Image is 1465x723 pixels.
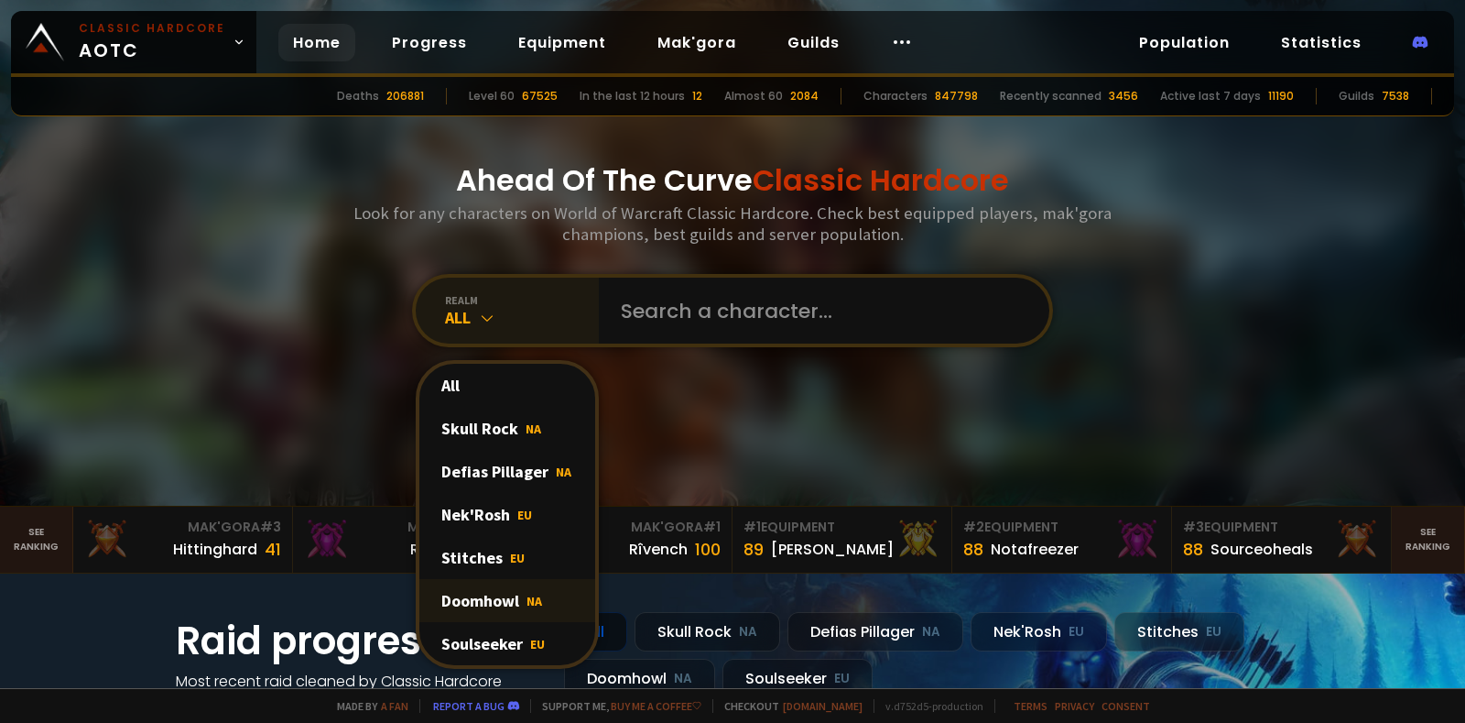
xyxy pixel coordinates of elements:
div: 12 [692,88,702,104]
a: Mak'Gora#1Rîvench100 [513,507,732,573]
div: 88 [1183,537,1203,562]
div: Doomhowl [564,659,715,698]
div: 89 [743,537,764,562]
div: Equipment [1183,518,1380,537]
a: Consent [1101,699,1150,713]
a: Classic HardcoreAOTC [11,11,256,73]
a: Terms [1014,699,1047,713]
span: EU [530,636,545,652]
div: Soulseeker [419,622,595,665]
div: Nek'Rosh [971,612,1107,652]
small: NA [739,623,757,641]
h4: Most recent raid cleaned by Classic Hardcore guilds [176,670,542,716]
span: NA [526,593,542,609]
a: Report a bug [433,699,505,713]
div: 2084 [790,88,819,104]
a: Mak'Gora#2Rivench100 [293,507,513,573]
a: #1Equipment89[PERSON_NAME] [732,507,952,573]
a: Seeranking [1392,507,1465,573]
div: 41 [265,537,281,562]
span: v. d752d5 - production [874,699,983,713]
div: 100 [695,537,721,562]
a: Mak'Gora#3Hittinghard41 [73,507,293,573]
div: realm [445,293,599,307]
div: Mak'Gora [84,518,281,537]
div: Skull Rock [635,612,780,652]
div: Sourceoheals [1210,538,1313,561]
div: All [445,307,599,328]
span: EU [510,550,525,566]
span: # 1 [703,518,721,536]
small: NA [922,623,940,641]
a: #2Equipment88Notafreezer [952,507,1172,573]
div: Mak'Gora [524,518,721,537]
a: #3Equipment88Sourceoheals [1172,507,1392,573]
div: 206881 [386,88,424,104]
small: Classic Hardcore [79,20,225,37]
div: Nek'Rosh [419,493,595,536]
span: Classic Hardcore [753,159,1009,201]
div: Stitches [1114,612,1244,652]
div: Guilds [1339,88,1374,104]
small: EU [834,670,850,688]
div: Notafreezer [991,538,1079,561]
h3: Look for any characters on World of Warcraft Classic Hardcore. Check best equipped players, mak'g... [346,203,1119,245]
div: [PERSON_NAME] [771,538,894,561]
a: Statistics [1266,24,1376,61]
small: EU [1206,623,1221,641]
div: All [419,364,595,407]
div: Level 60 [469,88,515,104]
div: Mak'Gora [304,518,501,537]
div: Defias Pillager [787,612,963,652]
div: Equipment [743,518,940,537]
a: [DOMAIN_NAME] [783,699,863,713]
div: 67525 [522,88,558,104]
span: AOTC [79,20,225,64]
small: EU [1069,623,1084,641]
small: NA [674,670,692,688]
a: Progress [377,24,482,61]
div: Deaths [337,88,379,104]
div: Rîvench [629,538,688,561]
span: Checkout [712,699,863,713]
a: Population [1124,24,1244,61]
span: NA [526,421,541,437]
div: Recently scanned [1000,88,1101,104]
div: In the last 12 hours [580,88,685,104]
div: Almost 60 [724,88,783,104]
div: Equipment [963,518,1160,537]
a: Equipment [504,24,621,61]
h1: Raid progress [176,612,542,670]
a: Privacy [1055,699,1094,713]
div: Stitches [419,536,595,579]
div: 11190 [1268,88,1294,104]
span: NA [556,464,571,480]
div: Rivench [410,538,468,561]
span: EU [517,507,532,523]
div: Skull Rock [419,407,595,450]
span: # 3 [1183,518,1204,536]
div: Hittinghard [173,538,257,561]
div: Active last 7 days [1160,88,1261,104]
a: Buy me a coffee [611,699,701,713]
a: Mak'gora [643,24,751,61]
a: Home [278,24,355,61]
span: # 1 [743,518,761,536]
a: a fan [381,699,408,713]
div: Characters [863,88,928,104]
span: # 3 [260,518,281,536]
div: Soulseeker [722,659,873,698]
span: Support me, [530,699,701,713]
div: Defias Pillager [419,450,595,493]
h1: Ahead Of The Curve [456,159,1009,203]
span: # 2 [963,518,984,536]
a: Guilds [773,24,854,61]
div: 847798 [935,88,978,104]
div: 7538 [1382,88,1409,104]
div: 88 [963,537,983,562]
span: Made by [326,699,408,713]
div: Doomhowl [419,579,595,622]
input: Search a character... [610,278,1027,344]
div: 3456 [1109,88,1138,104]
